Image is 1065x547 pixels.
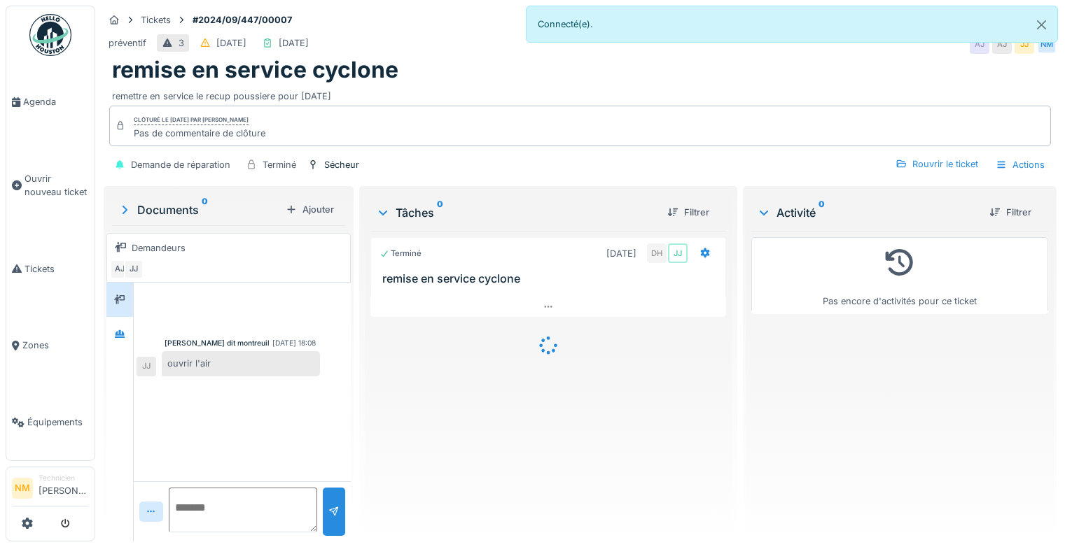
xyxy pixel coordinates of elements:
[141,13,171,27] div: Tickets
[6,64,95,141] a: Agenda
[6,141,95,231] a: Ouvrir nouveau ticket
[989,155,1051,175] div: Actions
[668,243,688,263] div: JJ
[27,415,89,429] span: Équipements
[162,351,320,376] div: ouvrir l'air
[662,203,715,222] div: Filtrer
[39,473,89,503] li: [PERSON_NAME]
[112,57,398,83] h1: remise en service cyclone
[890,155,984,173] div: Rouvrir le ticket
[202,201,208,218] sup: 0
[39,473,89,483] div: Technicien
[110,260,130,279] div: AJ
[279,36,309,50] div: [DATE]
[6,230,95,307] a: Tickets
[134,127,265,140] div: Pas de commentaire de clôture
[6,384,95,461] a: Équipements
[216,36,246,50] div: [DATE]
[131,158,230,171] div: Demande de réparation
[757,204,978,221] div: Activité
[984,203,1037,222] div: Filtrer
[992,34,1012,54] div: AJ
[437,204,443,221] sup: 0
[819,204,825,221] sup: 0
[112,84,1048,103] div: remettre en service le recup poussiere pour [DATE]
[25,262,89,276] span: Tickets
[606,247,636,260] div: [DATE]
[382,272,720,285] h3: remise en service cyclone
[1037,34,1057,54] div: NM
[970,34,989,54] div: AJ
[526,6,1059,43] div: Connecté(e).
[760,243,1039,308] div: Pas encore d'activités pour ce ticket
[272,338,316,348] div: [DATE] 18:08
[1015,34,1034,54] div: JJ
[109,36,146,50] div: préventif
[118,201,280,218] div: Documents
[12,478,33,499] li: NM
[29,14,71,56] img: Badge_color-CXgf-gQk.svg
[376,204,656,221] div: Tâches
[324,158,359,171] div: Sécheur
[132,241,186,255] div: Demandeurs
[1026,6,1057,43] button: Close
[137,357,156,376] div: JJ
[25,172,89,199] span: Ouvrir nouveau ticket
[23,95,89,108] span: Agenda
[179,36,184,50] div: 3
[263,158,296,171] div: Terminé
[22,339,89,352] span: Zones
[280,200,340,219] div: Ajouter
[380,248,422,260] div: Terminé
[187,13,298,27] strong: #2024/09/447/00007
[12,473,89,506] a: NM Technicien[PERSON_NAME]
[647,243,667,263] div: DH
[134,115,249,125] div: Clôturé le [DATE] par [PERSON_NAME]
[6,307,95,384] a: Zones
[124,260,144,279] div: JJ
[165,338,270,348] div: [PERSON_NAME] dit montreuil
